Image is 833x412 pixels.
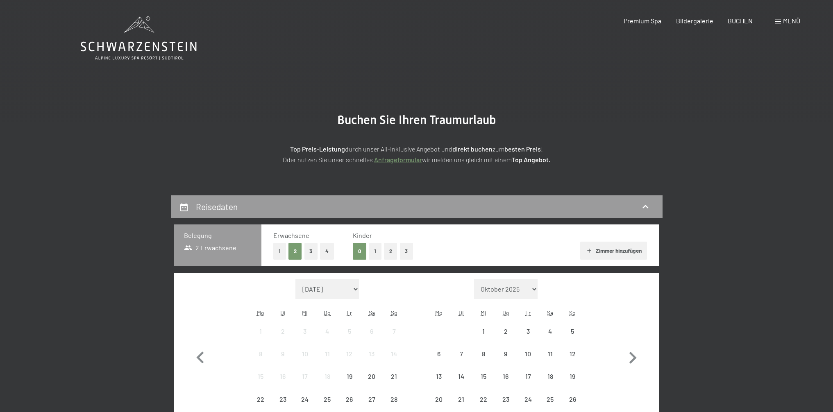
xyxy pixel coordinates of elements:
[517,388,539,410] div: Anreise nicht möglich
[517,320,539,342] div: Anreise nicht möglich
[502,309,509,316] abbr: Donnerstag
[517,320,539,342] div: Fri Oct 03 2025
[272,351,293,371] div: 9
[450,388,472,410] div: Anreise nicht möglich
[353,231,372,239] span: Kinder
[196,201,238,212] h2: Reisedaten
[272,365,294,387] div: Anreise nicht möglich
[472,388,495,410] div: Wed Oct 22 2025
[316,320,338,342] div: Thu Sep 04 2025
[728,17,753,25] a: BUCHEN
[304,243,318,260] button: 3
[383,320,405,342] div: Anreise nicht möglich
[294,343,316,365] div: Anreise nicht möglich
[272,343,294,365] div: Tue Sep 09 2025
[450,343,472,365] div: Tue Oct 07 2025
[295,373,315,394] div: 17
[272,365,294,387] div: Tue Sep 16 2025
[294,320,316,342] div: Wed Sep 03 2025
[353,243,366,260] button: 0
[250,351,271,371] div: 8
[316,388,338,410] div: Thu Sep 25 2025
[472,343,495,365] div: Anreise nicht möglich
[540,351,561,371] div: 11
[384,243,397,260] button: 2
[347,309,352,316] abbr: Freitag
[361,365,383,387] div: Anreise nicht möglich
[288,243,302,260] button: 2
[569,309,576,316] abbr: Sonntag
[383,343,405,365] div: Anreise nicht möglich
[338,343,361,365] div: Fri Sep 12 2025
[316,343,338,365] div: Anreise nicht möglich
[561,343,583,365] div: Sun Oct 12 2025
[525,309,531,316] abbr: Freitag
[400,243,413,260] button: 3
[374,156,422,163] a: Anfrageformular
[295,328,315,349] div: 3
[580,242,647,260] button: Zimmer hinzufügen
[495,365,517,387] div: Thu Oct 16 2025
[361,388,383,410] div: Sat Sep 27 2025
[517,365,539,387] div: Anreise nicht möglich
[384,373,404,394] div: 21
[561,365,583,387] div: Sun Oct 19 2025
[317,351,338,371] div: 11
[384,328,404,349] div: 7
[495,320,517,342] div: Thu Oct 02 2025
[295,351,315,371] div: 10
[472,388,495,410] div: Anreise nicht möglich
[562,351,583,371] div: 12
[473,373,494,394] div: 15
[317,328,338,349] div: 4
[272,343,294,365] div: Anreise nicht möglich
[361,373,382,394] div: 20
[429,373,449,394] div: 13
[450,388,472,410] div: Tue Oct 21 2025
[495,328,516,349] div: 2
[294,365,316,387] div: Wed Sep 17 2025
[504,145,541,153] strong: besten Preis
[250,373,271,394] div: 15
[338,343,361,365] div: Anreise nicht möglich
[428,388,450,410] div: Anreise nicht möglich
[473,351,494,371] div: 8
[562,328,583,349] div: 5
[561,365,583,387] div: Anreise nicht möglich
[450,365,472,387] div: Anreise nicht möglich
[495,343,517,365] div: Anreise nicht möglich
[676,17,713,25] a: Bildergalerie
[316,343,338,365] div: Thu Sep 11 2025
[361,388,383,410] div: Anreise nicht möglich
[361,320,383,342] div: Sat Sep 06 2025
[428,343,450,365] div: Anreise nicht möglich
[339,351,360,371] div: 12
[184,243,237,252] span: 2 Erwachsene
[250,320,272,342] div: Anreise nicht möglich
[272,388,294,410] div: Anreise nicht möglich
[316,388,338,410] div: Anreise nicht möglich
[539,388,561,410] div: Sat Oct 25 2025
[383,388,405,410] div: Anreise nicht möglich
[316,365,338,387] div: Anreise nicht möglich
[338,388,361,410] div: Fri Sep 26 2025
[383,388,405,410] div: Sun Sep 28 2025
[383,320,405,342] div: Sun Sep 07 2025
[294,343,316,365] div: Wed Sep 10 2025
[361,351,382,371] div: 13
[361,365,383,387] div: Sat Sep 20 2025
[450,343,472,365] div: Anreise nicht möglich
[272,328,293,349] div: 2
[383,365,405,387] div: Sun Sep 21 2025
[540,328,561,349] div: 4
[324,309,331,316] abbr: Donnerstag
[472,365,495,387] div: Anreise nicht möglich
[539,388,561,410] div: Anreise nicht möglich
[539,343,561,365] div: Anreise nicht möglich
[540,373,561,394] div: 18
[451,373,472,394] div: 14
[428,365,450,387] div: Mon Oct 13 2025
[250,320,272,342] div: Mon Sep 01 2025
